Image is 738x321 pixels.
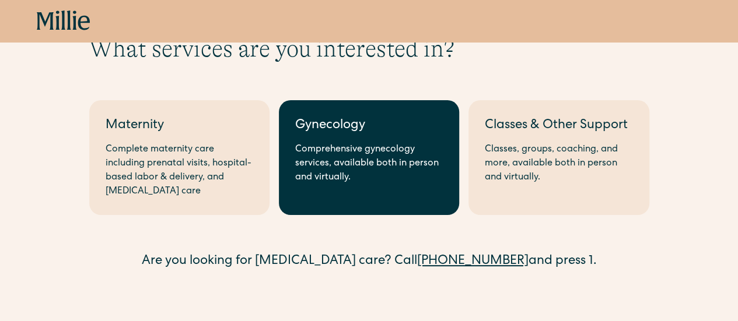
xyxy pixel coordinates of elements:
[106,143,253,199] div: Complete maternity care including prenatal visits, hospital-based labor & delivery, and [MEDICAL_...
[295,143,443,185] div: Comprehensive gynecology services, available both in person and virtually.
[417,255,529,268] a: [PHONE_NUMBER]
[89,35,649,63] h1: What services are you interested in?
[295,117,443,136] div: Gynecology
[468,100,649,215] a: Classes & Other SupportClasses, groups, coaching, and more, available both in person and virtually.
[89,100,270,215] a: MaternityComplete maternity care including prenatal visits, hospital-based labor & delivery, and ...
[279,100,459,215] a: GynecologyComprehensive gynecology services, available both in person and virtually.
[485,117,632,136] div: Classes & Other Support
[89,252,649,271] div: Are you looking for [MEDICAL_DATA] care? Call and press 1.
[485,143,632,185] div: Classes, groups, coaching, and more, available both in person and virtually.
[106,117,253,136] div: Maternity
